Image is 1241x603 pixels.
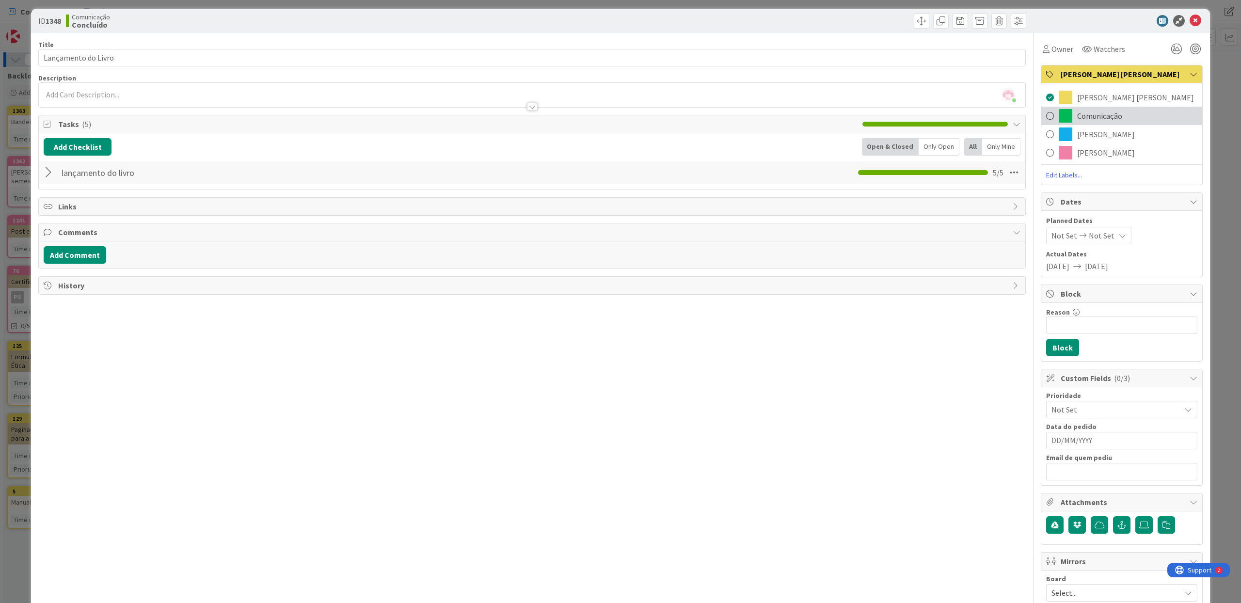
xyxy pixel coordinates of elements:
[862,138,919,156] div: Open & Closed
[44,138,111,156] button: Add Checklist
[1046,423,1197,430] div: Data do pedido
[1089,230,1114,241] span: Not Set
[58,164,276,181] input: Add Checklist...
[1051,586,1176,600] span: Select...
[1077,92,1194,103] span: [PERSON_NAME] [PERSON_NAME]
[72,21,110,29] b: Concluído
[1041,170,1202,180] span: Edit Labels...
[1046,308,1070,317] label: Reason
[58,201,1008,212] span: Links
[1051,230,1077,241] span: Not Set
[58,226,1008,238] span: Comments
[38,49,1026,66] input: type card name here...
[1061,196,1185,207] span: Dates
[82,119,91,129] span: ( 5 )
[1046,392,1197,399] div: Prioridade
[72,13,110,21] span: Comunicação
[1051,432,1192,449] input: DD/MM/YYYY
[1051,43,1073,55] span: Owner
[46,16,61,26] b: 1348
[1061,68,1185,80] span: [PERSON_NAME] [PERSON_NAME]
[1046,216,1197,226] span: Planned Dates
[58,118,858,130] span: Tasks
[50,4,53,12] div: 2
[964,138,982,156] div: All
[1077,147,1135,159] span: [PERSON_NAME]
[1077,128,1135,140] span: [PERSON_NAME]
[1061,288,1185,300] span: Block
[1114,373,1130,383] span: ( 0/3 )
[1046,339,1079,356] button: Block
[1061,372,1185,384] span: Custom Fields
[38,40,54,49] label: Title
[1085,260,1108,272] span: [DATE]
[20,1,44,13] span: Support
[1077,110,1122,122] span: Comunicação
[1061,555,1185,567] span: Mirrors
[993,167,1003,178] span: 5 / 5
[38,15,61,27] span: ID
[1046,249,1197,259] span: Actual Dates
[1094,43,1125,55] span: Watchers
[1061,496,1185,508] span: Attachments
[1046,575,1066,582] span: Board
[38,74,76,82] span: Description
[919,138,959,156] div: Only Open
[982,138,1020,156] div: Only Mine
[1046,454,1197,461] div: Email de quem pediu
[1002,88,1015,101] img: WyDLt761qRlNdiGLLsTfq5UMoozOajd5.jpg
[1046,260,1069,272] span: [DATE]
[1051,403,1176,416] span: Not Set
[44,246,106,264] button: Add Comment
[58,280,1008,291] span: History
